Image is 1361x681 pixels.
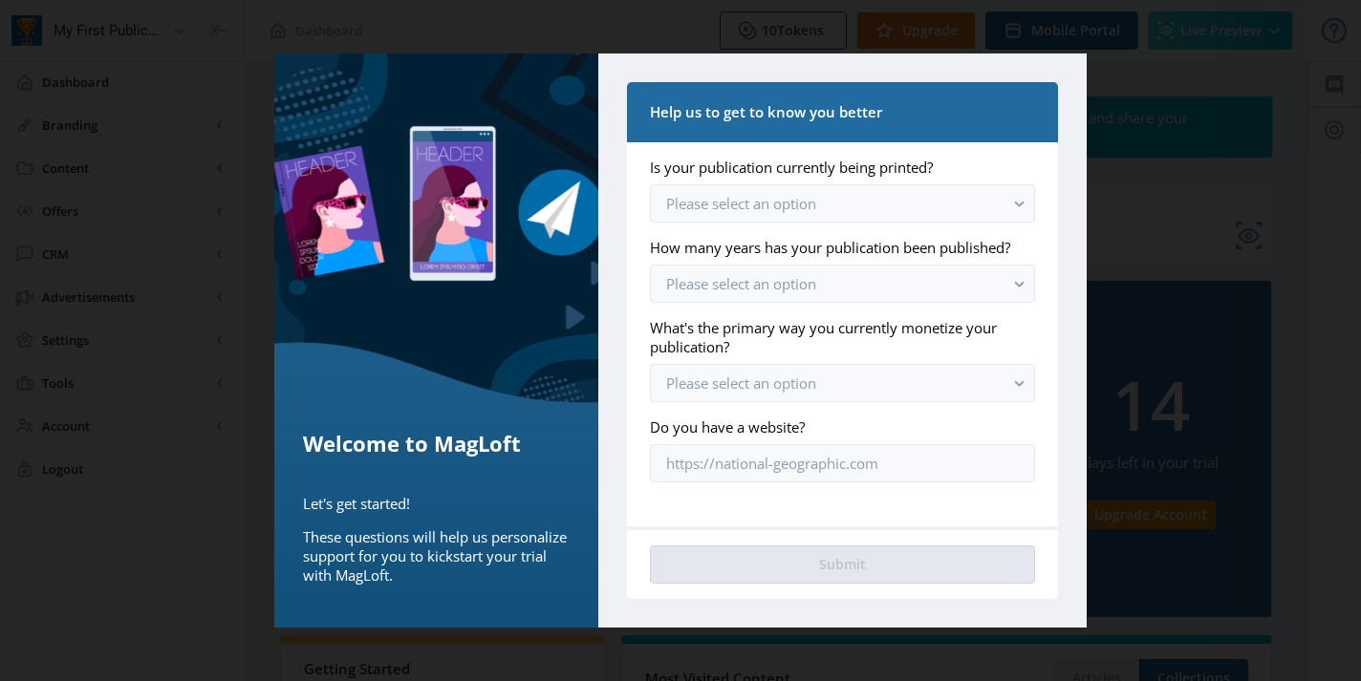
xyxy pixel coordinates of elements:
[650,545,1035,584] button: Submit
[650,444,1035,482] input: https://national-geographic.com
[650,318,1020,356] label: What's the primary way you currently monetize your publication?
[303,527,570,585] p: These questions will help us personalize support for you to kickstart your trial with MagLoft.
[650,184,1035,223] button: Please select an option
[650,238,1020,257] label: How many years has your publication been published?
[666,194,816,213] span: Please select an option
[303,494,570,513] p: Let's get started!
[303,428,570,458] h5: Welcome to MagLoft
[650,265,1035,303] button: Please select an option
[650,417,1020,436] label: Do you have a website?
[650,364,1035,402] button: Please select an option
[627,82,1058,142] nb-card-header: Help us to get to know you better
[666,274,816,293] span: Please select an option
[650,158,1020,177] label: Is your publication currently being printed?
[666,373,816,393] span: Please select an option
